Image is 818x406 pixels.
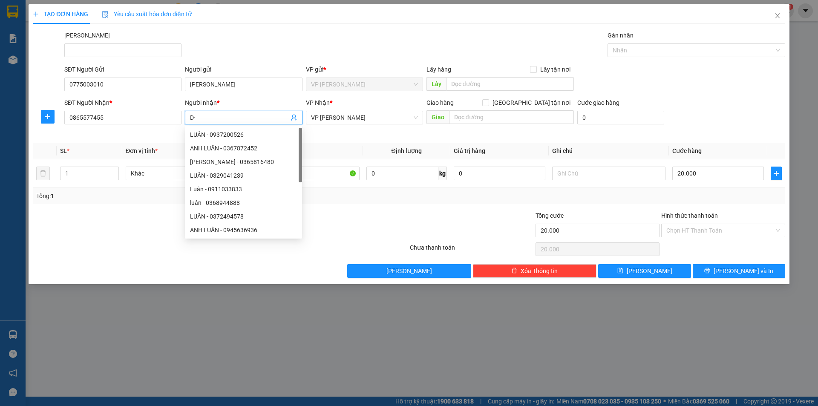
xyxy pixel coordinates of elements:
div: ANH LUÂN - 0367872452 [185,141,302,155]
span: Lấy hàng [426,66,451,73]
div: SĐT Người Nhận [64,98,181,107]
div: VP [PERSON_NAME] [81,7,150,28]
span: CR : [6,56,20,65]
div: SĐT Người Gửi [64,65,181,74]
span: Nhận: [81,8,102,17]
input: VD: Bàn, Ghế [246,167,359,180]
span: plus [41,113,54,120]
span: Định lượng [392,147,422,154]
span: Xóa Thông tin [521,266,558,276]
span: TẠO ĐƠN HÀNG [33,11,88,17]
input: Mã ĐH [64,43,181,57]
th: Ghi chú [549,143,669,159]
span: VP Phạm Ngũ Lão [311,111,418,124]
span: printer [704,268,710,274]
div: Luân - 0911033833 [190,184,297,194]
div: ANH LUÂN - 0945636936 [185,223,302,237]
button: save[PERSON_NAME] [598,264,691,278]
div: LUÂN - 0937200526 [190,130,297,139]
div: VP [PERSON_NAME] [7,7,75,28]
span: user-add [291,114,297,121]
div: ANH LUÂN - 0945636936 [190,225,297,235]
div: TRINH [81,28,150,38]
div: LUÂN - 0937200526 [185,128,302,141]
div: cô quý [7,28,75,38]
div: Luân - 0911033833 [185,182,302,196]
input: Ghi Chú [552,167,665,180]
span: delete [511,268,517,274]
span: Lấy tận nơi [537,65,574,74]
span: plus [771,170,781,177]
span: Khác [131,167,234,180]
button: plus [771,167,782,180]
span: Tổng cước [536,212,564,219]
div: VŨ LUÂN - 0365816480 [185,155,302,169]
div: luân - 0368944888 [190,198,297,207]
label: Gán nhãn [608,32,634,39]
div: VP gửi [306,65,423,74]
div: LUÂN - 0329041239 [190,171,297,180]
div: LUÂN - 0372494578 [185,210,302,223]
input: Cước giao hàng [577,111,664,124]
div: 40.000 [6,55,77,65]
span: Cước hàng [672,147,702,154]
span: Giao hàng [426,99,454,106]
span: SL [60,147,67,154]
span: Giá trị hàng [454,147,485,154]
div: 0388384299 [81,38,150,50]
label: Hình thức thanh toán [661,212,718,219]
span: Lấy [426,77,446,91]
span: [PERSON_NAME] [386,266,432,276]
div: LUÂN - 0372494578 [190,212,297,221]
label: Cước giao hàng [577,99,619,106]
span: plus [33,11,39,17]
button: deleteXóa Thông tin [473,264,597,278]
input: Dọc đường [446,77,574,91]
input: Dọc đường [449,110,574,124]
button: printer[PERSON_NAME] và In [693,264,785,278]
span: [PERSON_NAME] và In [714,266,773,276]
span: Đơn vị tính [126,147,158,154]
span: VP Phan Thiết [311,78,418,91]
span: [PERSON_NAME] [627,266,672,276]
label: Mã ĐH [64,32,110,39]
button: plus [41,110,55,124]
span: close [774,12,781,19]
span: [GEOGRAPHIC_DATA] tận nơi [489,98,574,107]
button: delete [36,167,50,180]
div: ANH LUÂN - 0367872452 [190,144,297,153]
div: luân - 0368944888 [185,196,302,210]
span: Giao [426,110,449,124]
div: Người gửi [185,65,302,74]
span: Yêu cầu xuất hóa đơn điện tử [102,11,192,17]
div: Tổng: 1 [36,191,316,201]
div: 0985110979 [7,38,75,50]
span: VP Nhận [306,99,330,106]
div: LUÂN - 0329041239 [185,169,302,182]
div: Chưa thanh toán [409,243,535,258]
span: Gửi: [7,8,20,17]
input: 0 [454,167,545,180]
button: [PERSON_NAME] [347,264,471,278]
button: Close [766,4,789,28]
div: Người nhận [185,98,302,107]
span: kg [438,167,447,180]
div: [PERSON_NAME] - 0365816480 [190,157,297,167]
img: icon [102,11,109,18]
span: save [617,268,623,274]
